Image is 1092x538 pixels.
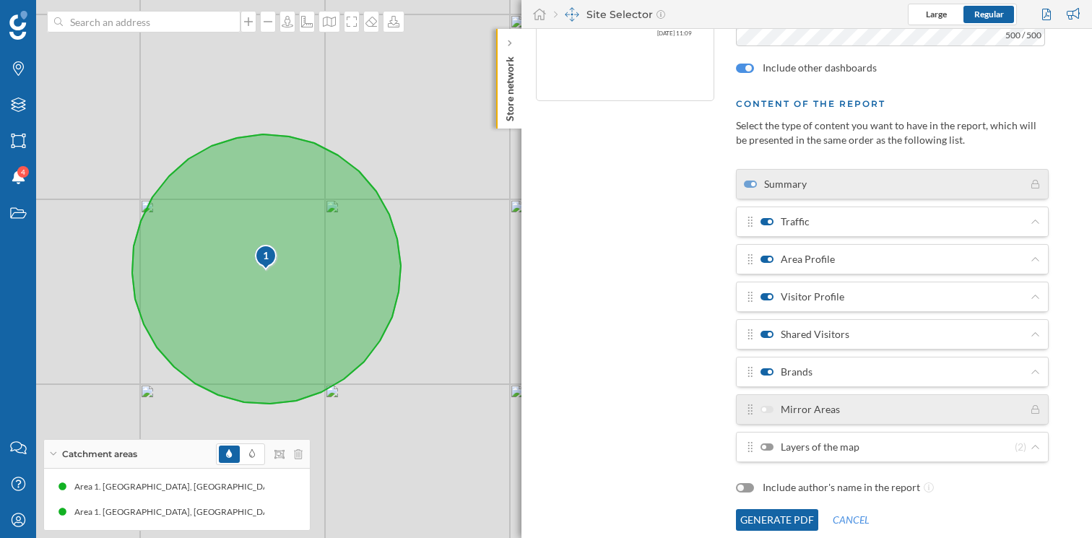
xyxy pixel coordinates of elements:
[1015,440,1026,454] span: (2)
[30,10,82,23] span: Support
[554,7,665,22] div: Site Selector
[763,480,920,495] label: Include author's name in the report
[818,509,884,531] button: Cancel
[760,214,810,229] label: Traffic
[503,51,517,121] p: Store network
[62,448,137,461] span: Catchment areas
[760,252,835,266] label: Area Profile
[9,11,27,40] img: Geoblink Logo
[73,480,380,494] div: Area 1. [GEOGRAPHIC_DATA], [GEOGRAPHIC_DATA] (300 meters radius area)
[736,97,1049,111] h4: Content of the report
[254,248,278,263] div: 1
[736,509,818,531] button: Generate PDF
[254,244,276,270] div: 1
[760,327,849,342] label: Shared Visitors
[254,244,279,272] img: pois-map-marker.svg
[760,440,859,454] label: Layers of the map
[565,7,579,22] img: dashboards-manager.svg
[998,25,1049,46] span: 500 / 500
[760,290,844,304] label: Visitor Profile
[926,9,947,19] span: Large
[558,26,692,40] p: [DATE] 11:09
[736,119,1036,146] span: Select the type of content you want to have in the report, which will be presented in the same or...
[974,9,1004,19] span: Regular
[763,61,877,75] label: Include other dashboards
[760,365,812,379] label: Brands
[744,177,807,191] label: Summary
[21,165,25,179] span: 4
[73,505,380,519] div: Area 1. [GEOGRAPHIC_DATA], [GEOGRAPHIC_DATA] (300 meters radius area)
[760,402,840,417] label: Mirror Areas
